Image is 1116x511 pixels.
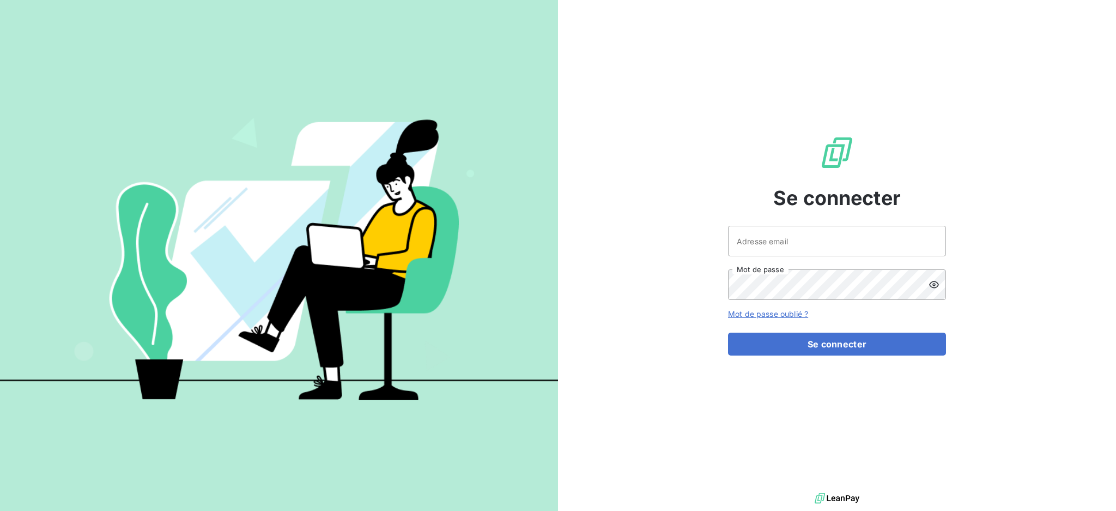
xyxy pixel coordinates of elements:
span: Se connecter [773,183,901,213]
input: placeholder [728,226,946,256]
a: Mot de passe oublié ? [728,309,808,318]
button: Se connecter [728,333,946,356]
img: logo [815,490,859,507]
img: Logo LeanPay [820,135,854,170]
